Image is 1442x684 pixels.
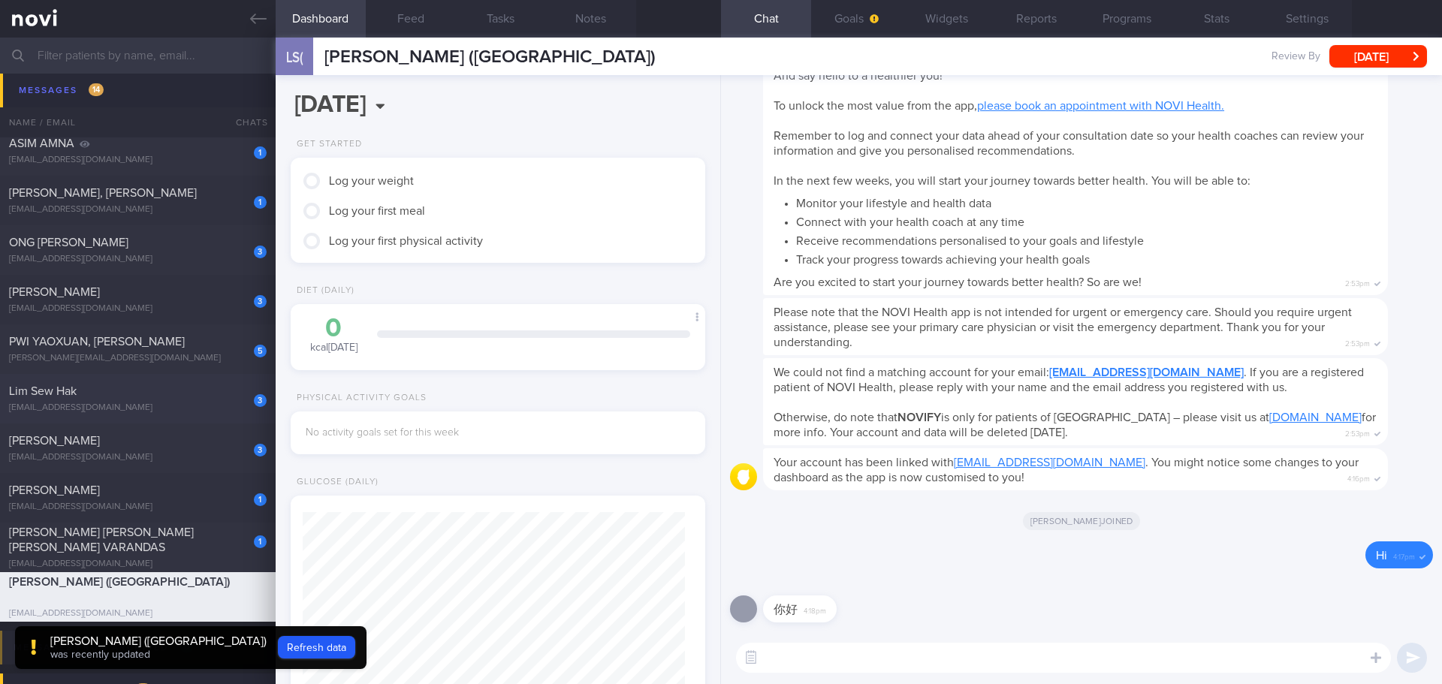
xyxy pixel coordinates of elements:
span: 你好 [774,604,798,616]
span: 4:17pm [1393,548,1415,562]
a: [EMAIL_ADDRESS][DOMAIN_NAME] [954,457,1145,469]
span: In the next few weeks, you will start your journey towards better health. You will be able to: [774,175,1250,187]
div: [EMAIL_ADDRESS][DOMAIN_NAME] [9,608,267,619]
div: [PERSON_NAME] ([GEOGRAPHIC_DATA]) [50,634,267,649]
div: kcal [DATE] [306,315,362,355]
span: And say hello to a healthier you! [774,70,943,82]
div: 3 [254,394,267,407]
strong: NOVIFY [897,411,941,423]
div: 1 [254,146,267,159]
div: No activity goals set for this week [306,426,690,440]
span: Otherwise, do note that is only for patients of [GEOGRAPHIC_DATA] – please visit us at for more i... [774,411,1376,438]
span: 4:16pm [1347,470,1370,484]
a: please book an appointment with NOVI Health. [977,100,1224,112]
button: [DATE] [1329,45,1427,68]
div: 1 [254,493,267,506]
span: 4:18pm [804,602,826,616]
li: Connect with your health coach at any time [796,211,1377,230]
div: 1 [254,535,267,548]
span: PWI YAOXUAN, [PERSON_NAME] [9,336,185,348]
a: [EMAIL_ADDRESS][DOMAIN_NAME] [1049,366,1244,378]
span: We could not find a matching account for your email: . If you are a registered patient of NOVI He... [774,366,1364,393]
span: 2:53pm [1345,335,1370,349]
span: was recently updated [50,649,150,660]
a: [DOMAIN_NAME] [1269,411,1362,423]
span: To unlock the most value from the app, [774,100,1224,112]
button: Refresh data [278,636,355,658]
span: [PERSON_NAME] [9,484,100,496]
span: [PERSON_NAME] ([GEOGRAPHIC_DATA]) [324,48,656,66]
div: 3 [254,295,267,308]
div: Glucose (Daily) [291,477,379,488]
div: [EMAIL_ADDRESS][DOMAIN_NAME] [9,452,267,463]
span: [PERSON_NAME] joined [1023,512,1141,530]
span: [PERSON_NAME] [9,435,100,447]
span: Are you excited to start your journey towards better health? So are we! [774,276,1142,288]
div: 3 [254,246,267,258]
span: [PERSON_NAME] [PERSON_NAME] [PERSON_NAME] VARANDAS [9,526,194,553]
span: Review By [1272,50,1320,64]
li: Receive recommendations personalised to your goals and lifestyle [796,230,1377,249]
div: Diet (Daily) [291,285,354,297]
div: 1 [254,196,267,209]
div: Get Started [291,139,362,150]
div: 3 [254,444,267,457]
li: Track your progress towards achieving your health goals [796,249,1377,267]
span: Hi [1376,550,1387,562]
span: Lim Sew Hak [9,385,77,397]
div: Messages from Archived [11,637,197,658]
span: ASIM AMNA [9,137,74,149]
div: [EMAIL_ADDRESS][DOMAIN_NAME] [9,155,267,166]
span: Remember to log and connect your data ahead of your consultation date so your health coaches can ... [774,130,1364,157]
span: Please note that the NOVI Health app is not intended for urgent or emergency care. Should you req... [774,306,1352,348]
div: [EMAIL_ADDRESS][DOMAIN_NAME] [9,303,267,315]
span: 2:53pm [1345,275,1370,289]
div: LS( [272,29,317,86]
span: [PERSON_NAME] [9,88,100,100]
div: [EMAIL_ADDRESS][DOMAIN_NAME] [9,559,267,570]
div: Physical Activity Goals [291,393,427,404]
div: 1 [254,97,267,110]
div: [EMAIL_ADDRESS][DOMAIN_NAME] [9,502,267,513]
div: 5 [254,345,267,357]
div: [EMAIL_ADDRESS][DOMAIN_NAME] [9,204,267,215]
div: [PERSON_NAME][EMAIL_ADDRESS][DOMAIN_NAME] [9,353,267,364]
span: ONG [PERSON_NAME] [9,237,128,249]
div: [EMAIL_ADDRESS][DOMAIN_NAME] [9,402,267,414]
span: [PERSON_NAME], [PERSON_NAME] [9,187,197,199]
li: Monitor your lifestyle and health data [796,192,1377,211]
span: Your account has been linked with . You might notice some changes to your dashboard as the app is... [774,457,1359,484]
span: [PERSON_NAME] ([GEOGRAPHIC_DATA]) [9,576,230,588]
span: 2:53pm [1345,425,1370,439]
div: [EMAIL_ADDRESS][DOMAIN_NAME] [9,105,267,116]
div: 0 [306,315,362,342]
span: [PERSON_NAME] [9,286,100,298]
div: [EMAIL_ADDRESS][DOMAIN_NAME] [9,254,267,265]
